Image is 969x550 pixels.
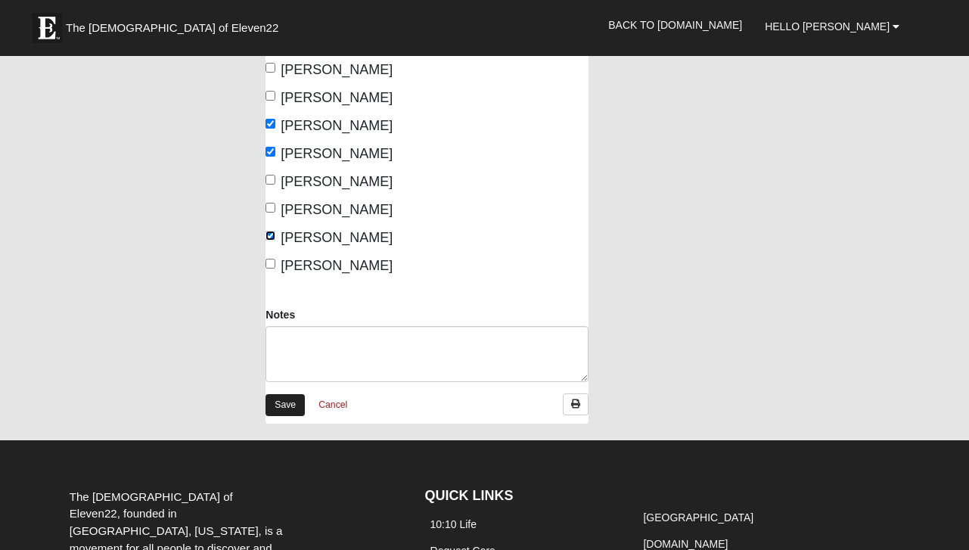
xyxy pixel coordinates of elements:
[266,307,295,322] label: Notes
[32,13,62,43] img: Eleven22 logo
[765,20,890,33] span: Hello [PERSON_NAME]
[430,518,477,530] a: 10:10 Life
[266,231,275,241] input: [PERSON_NAME]
[266,91,275,101] input: [PERSON_NAME]
[266,259,275,269] input: [PERSON_NAME]
[266,119,275,129] input: [PERSON_NAME]
[643,511,753,524] a: [GEOGRAPHIC_DATA]
[281,230,393,245] span: [PERSON_NAME]
[281,118,393,133] span: [PERSON_NAME]
[66,20,278,36] span: The [DEMOGRAPHIC_DATA] of Eleven22
[281,202,393,217] span: [PERSON_NAME]
[266,147,275,157] input: [PERSON_NAME]
[309,393,357,417] a: Cancel
[266,175,275,185] input: [PERSON_NAME]
[281,90,393,105] span: [PERSON_NAME]
[281,258,393,273] span: [PERSON_NAME]
[753,8,911,45] a: Hello [PERSON_NAME]
[597,6,753,44] a: Back to [DOMAIN_NAME]
[266,63,275,73] input: [PERSON_NAME]
[266,203,275,213] input: [PERSON_NAME]
[281,62,393,77] span: [PERSON_NAME]
[563,393,589,415] a: Print Attendance Roster
[24,5,327,43] a: The [DEMOGRAPHIC_DATA] of Eleven22
[266,394,305,416] a: Save
[281,174,393,189] span: [PERSON_NAME]
[281,146,393,161] span: [PERSON_NAME]
[425,488,616,505] h4: QUICK LINKS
